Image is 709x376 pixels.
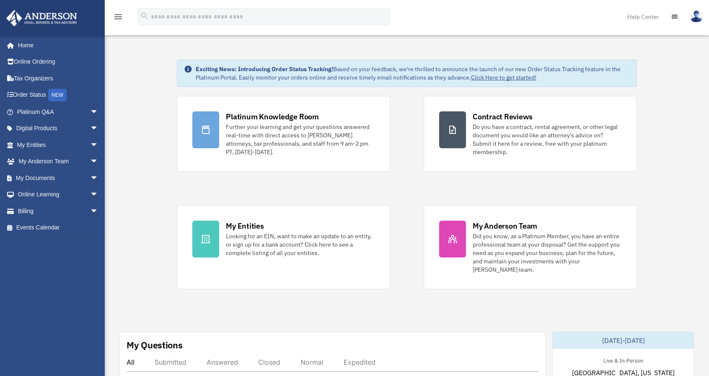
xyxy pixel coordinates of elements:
a: menu [113,15,123,22]
div: NEW [48,89,67,101]
div: Expedited [344,358,375,366]
a: Events Calendar [6,219,111,236]
a: My Documentsarrow_drop_down [6,170,111,186]
a: Platinum Q&Aarrow_drop_down [6,103,111,120]
span: arrow_drop_down [90,153,107,170]
a: Order StatusNEW [6,87,111,104]
a: My Entities Looking for an EIN, want to make an update to an entity, or sign up for a bank accoun... [177,205,390,289]
div: My Questions [127,339,183,351]
a: Online Ordering [6,54,111,70]
img: Anderson Advisors Platinum Portal [4,10,80,26]
a: Tax Organizers [6,70,111,87]
div: Did you know, as a Platinum Member, you have an entire professional team at your disposal? Get th... [473,232,621,274]
div: Closed [258,358,280,366]
div: Based on your feedback, we're thrilled to announce the launch of our new Order Status Tracking fe... [196,65,630,82]
img: User Pic [690,10,703,23]
span: arrow_drop_down [90,136,107,154]
div: Answered [207,358,238,366]
a: Contract Reviews Do you have a contract, rental agreement, or other legal document you would like... [424,96,637,172]
span: arrow_drop_down [90,120,107,137]
a: Platinum Knowledge Room Further your learning and get your questions answered real-time with dire... [177,96,390,172]
div: My Anderson Team [473,221,537,231]
span: arrow_drop_down [90,186,107,203]
span: arrow_drop_down [90,203,107,220]
div: All [127,358,135,366]
a: Home [6,37,107,54]
span: arrow_drop_down [90,170,107,187]
a: Digital Productsarrow_drop_down [6,120,111,137]
div: Submitted [155,358,186,366]
div: Do you have a contract, rental agreement, or other legal document you would like an attorney's ad... [473,123,621,156]
a: Billingarrow_drop_down [6,203,111,219]
span: arrow_drop_down [90,103,107,121]
a: My Entitiesarrow_drop_down [6,136,111,153]
div: Further your learning and get your questions answered real-time with direct access to [PERSON_NAM... [226,123,375,156]
a: Click Here to get started! [471,74,536,81]
div: Live & In-Person [597,355,650,364]
div: Contract Reviews [473,111,533,122]
div: Platinum Knowledge Room [226,111,319,122]
i: search [140,11,149,21]
div: My Entities [226,221,264,231]
div: Looking for an EIN, want to make an update to an entity, or sign up for a bank account? Click her... [226,232,375,257]
div: [DATE]-[DATE] [553,332,694,349]
a: Online Learningarrow_drop_down [6,186,111,203]
i: menu [113,12,123,22]
strong: Exciting News: Introducing Order Status Tracking! [196,65,333,73]
a: My Anderson Team Did you know, as a Platinum Member, you have an entire professional team at your... [424,205,637,289]
div: Normal [300,358,323,366]
a: My Anderson Teamarrow_drop_down [6,153,111,170]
